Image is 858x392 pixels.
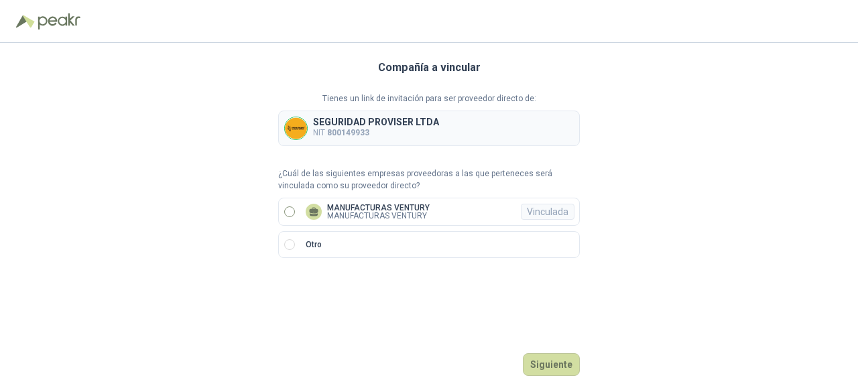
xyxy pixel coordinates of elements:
b: 800149933 [327,128,369,137]
p: Otro [306,239,322,251]
img: Logo [16,15,35,28]
p: Tienes un link de invitación para ser proveedor directo de: [278,92,580,105]
img: Peakr [38,13,80,29]
p: MANUFACTURAS VENTURY [327,204,430,212]
p: SEGURIDAD PROVISER LTDA [313,117,439,127]
img: Company Logo [285,117,307,139]
p: NIT [313,127,439,139]
h3: Compañía a vincular [378,59,481,76]
div: Vinculada [521,204,574,220]
p: ¿Cuál de las siguientes empresas proveedoras a las que perteneces será vinculada como su proveedo... [278,168,580,193]
p: MANUFACTURAS VENTURY [327,212,430,220]
button: Siguiente [523,353,580,376]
